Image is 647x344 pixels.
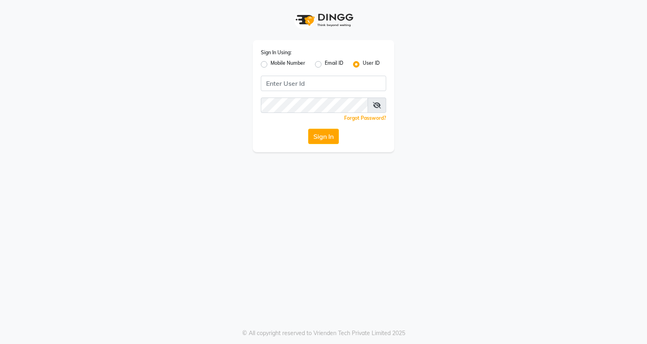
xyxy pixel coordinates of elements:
[261,76,386,91] input: Username
[363,59,380,69] label: User ID
[261,98,368,113] input: Username
[344,115,386,121] a: Forgot Password?
[271,59,305,69] label: Mobile Number
[261,49,292,56] label: Sign In Using:
[291,8,356,32] img: logo1.svg
[325,59,343,69] label: Email ID
[308,129,339,144] button: Sign In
